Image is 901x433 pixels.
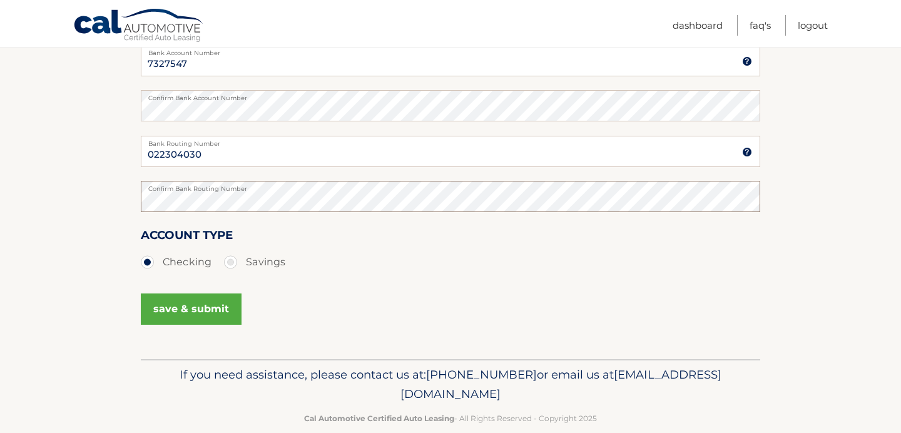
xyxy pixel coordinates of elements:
label: Account Type [141,226,233,249]
input: Bank Routing Number [141,136,760,167]
p: - All Rights Reserved - Copyright 2025 [149,412,752,425]
strong: Cal Automotive Certified Auto Leasing [304,414,454,423]
p: If you need assistance, please contact us at: or email us at [149,365,752,405]
img: tooltip.svg [742,147,752,157]
button: save & submit [141,293,242,325]
label: Confirm Bank Account Number [141,90,760,100]
label: Bank Routing Number [141,136,760,146]
label: Confirm Bank Routing Number [141,181,760,191]
span: [PHONE_NUMBER] [426,367,537,382]
img: tooltip.svg [742,56,752,66]
label: Savings [224,250,285,275]
a: Cal Automotive [73,8,205,44]
a: FAQ's [750,15,771,36]
label: Checking [141,250,211,275]
a: Logout [798,15,828,36]
a: Dashboard [673,15,723,36]
label: Bank Account Number [141,45,760,55]
input: Bank Account Number [141,45,760,76]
